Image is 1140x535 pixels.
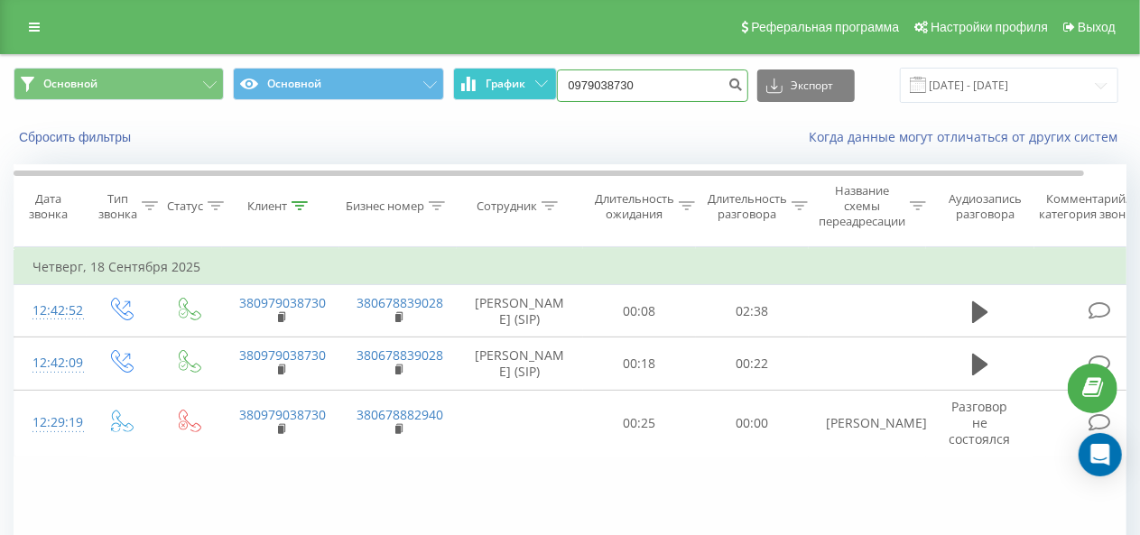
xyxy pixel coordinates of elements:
[357,406,444,423] a: 380678882940
[240,294,327,311] a: 380979038730
[809,390,926,457] td: [PERSON_NAME]
[457,337,583,390] td: [PERSON_NAME] (SIP)
[757,69,855,102] button: Экспорт
[357,346,444,364] a: 380678839028
[708,191,787,222] div: Длительность разговора
[696,285,809,337] td: 02:38
[32,346,69,381] div: 12:42:09
[809,128,1126,145] a: Когда данные могут отличаться от других систем
[557,69,748,102] input: Поиск по номеру
[453,68,557,100] button: График
[477,198,537,214] div: Сотрудник
[457,285,583,337] td: [PERSON_NAME] (SIP)
[1079,433,1122,476] div: Open Intercom Messenger
[32,405,69,440] div: 12:29:19
[32,293,69,328] div: 12:42:52
[1078,20,1116,34] span: Выход
[240,346,327,364] a: 380979038730
[98,191,137,222] div: Тип звонка
[941,191,1029,222] div: Аудиозапись разговора
[751,20,899,34] span: Реферальная программа
[819,183,905,229] div: Название схемы переадресации
[486,78,525,90] span: График
[43,77,97,91] span: Основной
[595,191,674,222] div: Длительность ожидания
[696,390,809,457] td: 00:00
[357,294,444,311] a: 380678839028
[233,68,443,100] button: Основной
[583,285,696,337] td: 00:08
[950,398,1011,447] span: Разговор не состоялся
[14,129,140,145] button: Сбросить фильтры
[346,198,424,214] div: Бизнес номер
[247,198,287,214] div: Клиент
[931,20,1048,34] span: Настройки профиля
[14,191,81,222] div: Дата звонка
[583,337,696,390] td: 00:18
[240,406,327,423] a: 380979038730
[14,68,224,100] button: Основной
[696,337,809,390] td: 00:22
[167,198,203,214] div: Статус
[583,390,696,457] td: 00:25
